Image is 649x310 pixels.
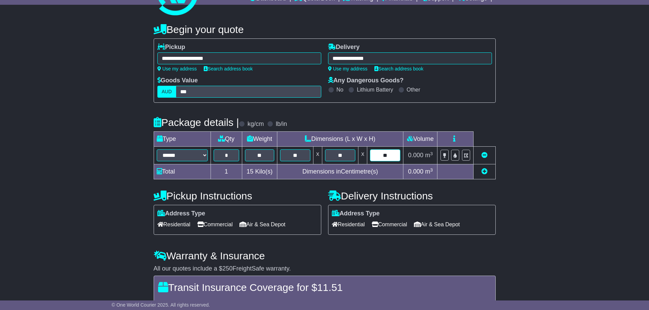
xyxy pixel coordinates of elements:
[372,219,407,230] span: Commercial
[313,147,322,164] td: x
[328,77,404,84] label: Any Dangerous Goods?
[425,168,433,175] span: m
[247,168,253,175] span: 15
[481,168,488,175] a: Add new item
[222,265,233,272] span: 250
[407,86,420,93] label: Other
[197,219,233,230] span: Commercial
[328,66,368,71] a: Use my address
[425,152,433,159] span: m
[277,164,403,179] td: Dimensions in Centimetre(s)
[239,219,285,230] span: Air & Sea Depot
[211,164,242,179] td: 1
[247,120,264,128] label: kg/cm
[276,120,287,128] label: lb/in
[481,152,488,159] a: Remove this item
[154,164,211,179] td: Total
[157,44,185,51] label: Pickup
[157,210,205,217] label: Address Type
[357,86,393,93] label: Lithium Battery
[157,77,198,84] label: Goods Value
[430,167,433,173] sup: 3
[337,86,343,93] label: No
[277,132,403,147] td: Dimensions (L x W x H)
[332,210,380,217] label: Address Type
[211,132,242,147] td: Qty
[408,168,423,175] span: 0.000
[242,164,277,179] td: Kilo(s)
[374,66,423,71] a: Search address book
[242,132,277,147] td: Weight
[157,219,190,230] span: Residential
[112,302,210,308] span: © One World Courier 2025. All rights reserved.
[157,66,197,71] a: Use my address
[204,66,253,71] a: Search address book
[154,265,496,273] div: All our quotes include a $ FreightSafe warranty.
[332,219,365,230] span: Residential
[328,44,360,51] label: Delivery
[414,219,460,230] span: Air & Sea Depot
[154,24,496,35] h4: Begin your quote
[154,250,496,261] h4: Warranty & Insurance
[154,190,321,201] h4: Pickup Instructions
[154,132,211,147] td: Type
[317,282,343,293] span: 11.51
[408,152,423,159] span: 0.000
[430,151,433,156] sup: 3
[403,132,437,147] td: Volume
[358,147,367,164] td: x
[328,190,496,201] h4: Delivery Instructions
[158,282,491,293] h4: Transit Insurance Coverage for $
[154,117,239,128] h4: Package details |
[157,86,176,98] label: AUD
